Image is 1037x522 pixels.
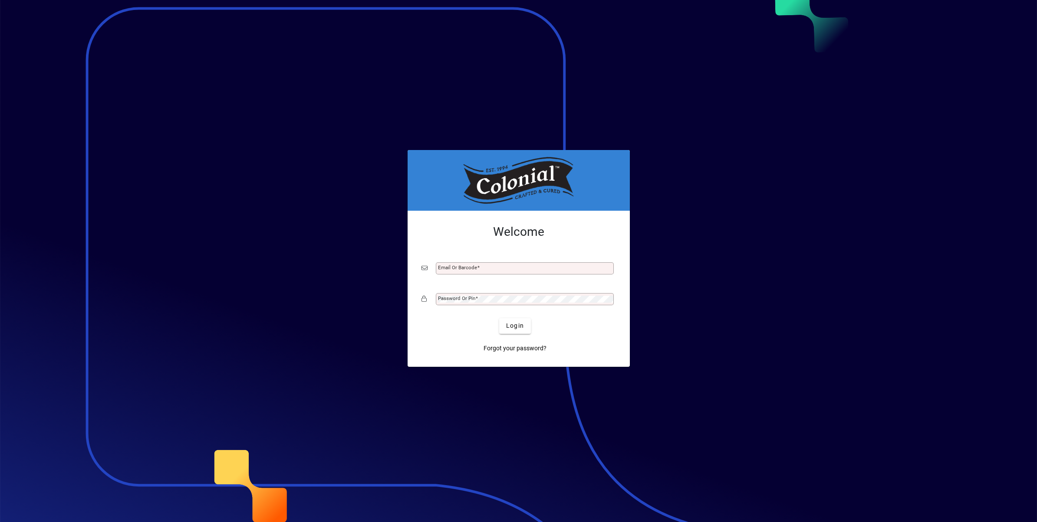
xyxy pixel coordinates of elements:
mat-label: Password or Pin [438,295,475,301]
span: Forgot your password? [484,344,546,353]
h2: Welcome [421,225,616,239]
a: Forgot your password? [480,341,550,356]
span: Login [506,321,524,330]
button: Login [499,318,531,334]
mat-label: Email or Barcode [438,264,477,271]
